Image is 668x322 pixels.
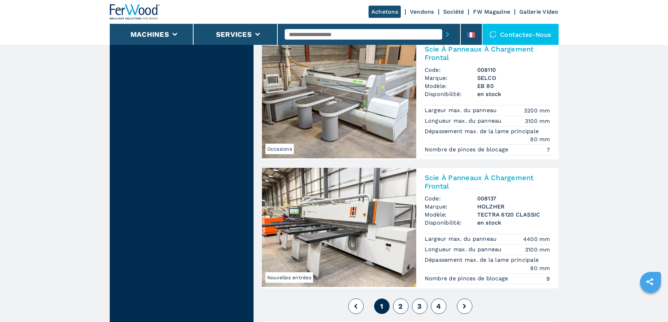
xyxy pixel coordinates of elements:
[477,203,550,211] h3: HOLZHER
[490,31,497,38] img: Contactez-nous
[425,107,499,114] p: Largeur max. du panneau
[477,90,550,98] span: en stock
[425,90,477,98] span: Disponibilité:
[216,30,252,39] button: Services
[110,4,160,20] img: Ferwood
[425,203,477,211] span: Marque:
[477,219,550,227] span: en stock
[443,8,464,15] a: Société
[425,256,541,264] p: Dépassement max. de la lame principale
[425,146,510,153] p: Nombre de pinces de blocage
[525,246,550,254] em: 3100 mm
[473,8,510,15] a: FW Magazine
[417,302,421,310] span: 3
[638,290,663,317] iframe: Chat
[530,135,550,143] em: 80 mm
[425,235,499,243] p: Largeur max. du panneau
[436,302,441,310] span: 4
[525,117,550,125] em: 3100 mm
[262,39,559,159] a: Scie À Panneaux À Chargement Frontal SELCO EB 80OccasionsScie À Panneaux À Chargement FrontalCode...
[425,173,550,190] h2: Scie À Panneaux À Chargement Frontal
[477,74,550,82] h3: SELCO
[262,168,416,287] img: Scie À Panneaux À Chargement Frontal HOLZHER TECTRA 6120 CLASSIC
[425,117,504,125] p: Longueur max. du panneau
[546,275,550,283] em: 9
[425,194,477,203] span: Code:
[477,194,550,203] h3: 008137
[265,272,313,283] span: Nouvelles entrées
[477,211,550,219] h3: TECTRA 6120 CLASSIC
[262,39,416,158] img: Scie À Panneaux À Chargement Frontal SELCO EB 80
[547,146,550,154] em: 7
[425,66,477,74] span: Code:
[412,299,427,314] button: 3
[369,6,401,18] a: Achetons
[523,235,550,243] em: 4400 mm
[442,26,453,42] button: submit-button
[374,299,390,314] button: 1
[410,8,434,15] a: Vendons
[477,82,550,90] h3: EB 80
[425,211,477,219] span: Modèle:
[425,128,541,135] p: Dépassement max. de la lame principale
[425,45,550,62] h2: Scie À Panneaux À Chargement Frontal
[425,219,477,227] span: Disponibilité:
[519,8,559,15] a: Gallerie Video
[380,302,383,310] span: 1
[477,66,550,74] h3: 008110
[530,264,550,272] em: 80 mm
[130,30,169,39] button: Machines
[483,24,559,45] div: Contactez-nous
[524,107,550,115] em: 3200 mm
[425,74,477,82] span: Marque:
[265,144,294,154] span: Occasions
[262,168,559,288] a: Scie À Panneaux À Chargement Frontal HOLZHER TECTRA 6120 CLASSICNouvelles entréesScie À Panneaux ...
[431,299,446,314] button: 4
[393,299,409,314] button: 2
[641,273,659,290] a: sharethis
[398,302,403,310] span: 2
[425,82,477,90] span: Modèle:
[425,275,510,282] p: Nombre de pinces de blocage
[425,246,504,253] p: Longueur max. du panneau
